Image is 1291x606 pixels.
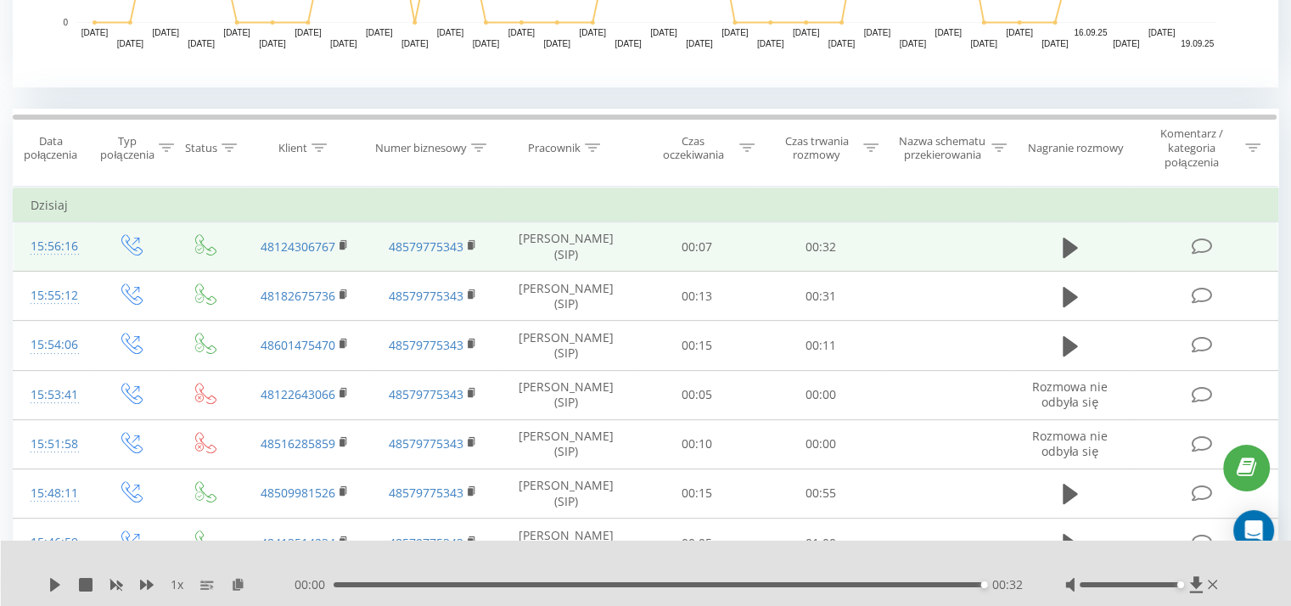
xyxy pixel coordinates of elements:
[14,134,87,163] div: Data połączenia
[1028,141,1124,155] div: Nagranie rozmowy
[295,28,322,37] text: [DATE]
[223,28,250,37] text: [DATE]
[615,39,642,48] text: [DATE]
[757,39,784,48] text: [DATE]
[759,222,882,272] td: 00:32
[650,28,677,37] text: [DATE]
[389,386,463,402] a: 48579775343
[497,370,636,419] td: [PERSON_NAME] (SIP)
[898,134,987,163] div: Nazwa schematu przekierowania
[261,288,335,304] a: 48182675736
[992,576,1023,593] span: 00:32
[1041,39,1069,48] text: [DATE]
[63,18,68,27] text: 0
[389,535,463,551] a: 48579775343
[636,272,759,321] td: 00:13
[497,419,636,469] td: [PERSON_NAME] (SIP)
[389,435,463,452] a: 48579775343
[793,28,820,37] text: [DATE]
[261,535,335,551] a: 48413514234
[543,39,570,48] text: [DATE]
[651,134,736,163] div: Czas oczekiwania
[636,469,759,518] td: 00:15
[261,386,335,402] a: 48122643066
[497,272,636,321] td: [PERSON_NAME] (SIP)
[31,379,76,412] div: 15:53:41
[970,39,997,48] text: [DATE]
[295,576,334,593] span: 00:00
[1142,126,1241,170] div: Komentarz / kategoria połączenia
[100,134,154,163] div: Typ połączenia
[1032,379,1108,410] span: Rozmowa nie odbyła się
[636,222,759,272] td: 00:07
[31,230,76,263] div: 15:56:16
[828,39,856,48] text: [DATE]
[259,39,286,48] text: [DATE]
[389,288,463,304] a: 48579775343
[366,28,393,37] text: [DATE]
[14,188,1278,222] td: Dzisiaj
[981,581,988,588] div: Accessibility label
[1032,428,1108,459] span: Rozmowa nie odbyła się
[636,321,759,370] td: 00:15
[261,485,335,501] a: 48509981526
[31,477,76,510] div: 15:48:11
[188,39,215,48] text: [DATE]
[437,28,464,37] text: [DATE]
[528,141,581,155] div: Pracownik
[636,370,759,419] td: 00:05
[636,419,759,469] td: 00:10
[1113,39,1140,48] text: [DATE]
[721,28,749,37] text: [DATE]
[473,39,500,48] text: [DATE]
[261,337,335,353] a: 48601475470
[375,141,467,155] div: Numer biznesowy
[636,519,759,568] td: 00:05
[389,238,463,255] a: 48579775343
[31,526,76,559] div: 15:46:59
[185,141,217,155] div: Status
[1233,510,1274,551] div: Open Intercom Messenger
[759,419,882,469] td: 00:00
[278,141,307,155] div: Klient
[261,435,335,452] a: 48516285859
[935,28,962,37] text: [DATE]
[497,222,636,272] td: [PERSON_NAME] (SIP)
[508,28,536,37] text: [DATE]
[497,321,636,370] td: [PERSON_NAME] (SIP)
[759,469,882,518] td: 00:55
[759,321,882,370] td: 00:11
[497,469,636,518] td: [PERSON_NAME] (SIP)
[686,39,713,48] text: [DATE]
[401,39,429,48] text: [DATE]
[171,576,183,593] span: 1 x
[1176,581,1183,588] div: Accessibility label
[774,134,859,163] div: Czas trwania rozmowy
[864,28,891,37] text: [DATE]
[759,272,882,321] td: 00:31
[117,39,144,48] text: [DATE]
[579,28,606,37] text: [DATE]
[330,39,357,48] text: [DATE]
[31,428,76,461] div: 15:51:58
[1181,39,1214,48] text: 19.09.25
[1006,28,1033,37] text: [DATE]
[1074,28,1107,37] text: 16.09.25
[153,28,180,37] text: [DATE]
[1148,28,1176,37] text: [DATE]
[759,519,882,568] td: 01:00
[497,519,636,568] td: [PERSON_NAME] (SIP)
[31,279,76,312] div: 15:55:12
[261,238,335,255] a: 48124306767
[759,370,882,419] td: 00:00
[81,28,109,37] text: [DATE]
[31,328,76,362] div: 15:54:06
[900,39,927,48] text: [DATE]
[389,337,463,353] a: 48579775343
[389,485,463,501] a: 48579775343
